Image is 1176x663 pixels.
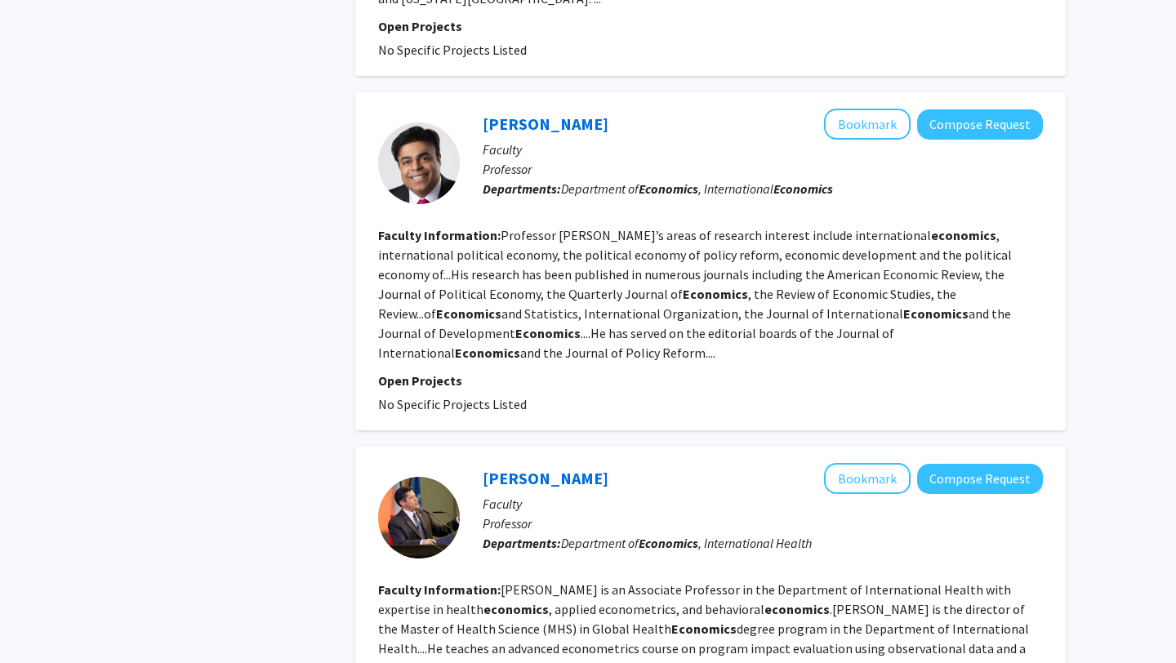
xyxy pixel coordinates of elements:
span: No Specific Projects Listed [378,396,527,412]
button: Add Pravin Krishna to Bookmarks [824,109,911,140]
b: Economics [671,621,737,637]
b: Faculty Information: [378,581,501,598]
button: Add Antonio Trujillo to Bookmarks [824,463,911,494]
b: Economics [903,305,969,322]
p: Faculty [483,140,1043,159]
p: Open Projects [378,371,1043,390]
b: Economics [773,180,833,197]
a: [PERSON_NAME] [483,113,608,134]
b: Economics [683,286,748,302]
p: Professor [483,159,1043,179]
p: Professor [483,514,1043,533]
p: Faculty [483,494,1043,514]
b: economics [931,227,996,243]
b: Departments: [483,535,561,551]
p: Open Projects [378,16,1043,36]
button: Compose Request to Pravin Krishna [917,109,1043,140]
b: Economics [515,325,581,341]
b: Economics [455,345,520,361]
b: economics [483,601,549,617]
b: Departments: [483,180,561,197]
fg-read-more: Professor [PERSON_NAME]’s areas of research interest include international , international politi... [378,227,1012,361]
iframe: Chat [12,590,69,651]
b: economics [764,601,830,617]
b: Economics [639,180,698,197]
span: Department of , International [561,180,833,197]
span: Department of , International Health [561,535,812,551]
b: Economics [639,535,698,551]
button: Compose Request to Antonio Trujillo [917,464,1043,494]
span: No Specific Projects Listed [378,42,527,58]
a: [PERSON_NAME] [483,468,608,488]
b: Economics [436,305,501,322]
b: Faculty Information: [378,227,501,243]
